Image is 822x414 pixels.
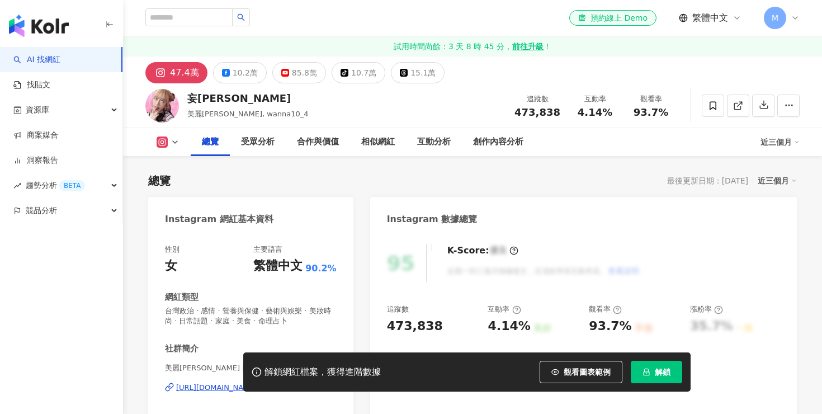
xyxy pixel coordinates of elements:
button: 10.2萬 [213,62,267,83]
img: logo [9,15,69,37]
button: 85.8萬 [272,62,326,83]
span: 競品分析 [26,198,57,223]
div: 追蹤數 [387,304,409,314]
img: KOL Avatar [145,89,179,123]
div: 觀看率 [589,304,622,314]
span: 台灣政治 · 感情 · 營養與保健 · 藝術與娛樂 · 美妝時尚 · 日常話題 · 家庭 · 美食 · 命理占卜 [165,306,337,326]
span: M [772,12,778,24]
a: 找貼文 [13,79,50,91]
span: 90.2% [305,262,337,275]
div: 4.14% [488,318,530,335]
span: 觀看圖表範例 [564,368,611,377]
div: 解鎖網紅檔案，獲得進階數據 [264,366,381,378]
span: rise [13,182,21,190]
div: 觀看率 [630,93,672,105]
span: 資源庫 [26,97,49,123]
div: 互動分析 [417,135,451,149]
span: 93.7% [634,107,668,118]
div: Instagram 網紅基本資料 [165,213,273,225]
span: 解鎖 [655,368,670,377]
div: 近三個月 [758,173,797,188]
div: 47.4萬 [170,65,199,81]
span: 473,838 [514,106,560,118]
button: 47.4萬 [145,62,207,83]
span: 繁體中文 [692,12,728,24]
div: K-Score : [447,244,518,257]
button: 觀看圖表範例 [540,361,622,383]
a: searchAI 找網紅 [13,54,60,65]
div: 總覽 [202,135,219,149]
div: 女 [165,257,177,275]
div: BETA [59,180,85,191]
div: 最後更新日期：[DATE] [667,176,748,185]
span: lock [643,368,650,376]
div: 473,838 [387,318,443,335]
div: 網紅類型 [165,291,199,303]
div: 10.2萬 [233,65,258,81]
div: Instagram 數據總覽 [387,213,478,225]
span: 趨勢分析 [26,173,85,198]
div: 妄[PERSON_NAME] [187,91,309,105]
span: 美麗[PERSON_NAME], wanna10_4 [187,110,309,118]
span: 4.14% [578,107,612,118]
a: 洞察報告 [13,155,58,166]
a: 試用時間尚餘：3 天 8 時 45 分，前往升級！ [123,36,822,57]
div: 10.7萬 [351,65,376,81]
div: 繁體中文 [253,257,303,275]
div: 相似網紅 [361,135,395,149]
div: 受眾分析 [241,135,275,149]
strong: 前往升級 [512,41,544,52]
div: 85.8萬 [292,65,317,81]
div: 93.7% [589,318,631,335]
button: 解鎖 [631,361,682,383]
span: search [237,13,245,21]
div: 社群簡介 [165,343,199,355]
div: 合作與價值 [297,135,339,149]
a: 商案媒合 [13,130,58,141]
button: 15.1萬 [391,62,445,83]
div: 總覽 [148,173,171,189]
div: 漲粉率 [690,304,723,314]
div: 近三個月 [760,133,800,151]
div: 互動率 [488,304,521,314]
div: 性別 [165,244,179,255]
a: 預約線上 Demo [569,10,656,26]
div: 追蹤數 [514,93,560,105]
div: 15.1萬 [410,65,436,81]
div: 互動率 [574,93,616,105]
div: 預約線上 Demo [578,12,648,23]
button: 10.7萬 [332,62,385,83]
div: 主要語言 [253,244,282,255]
div: 創作內容分析 [473,135,523,149]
